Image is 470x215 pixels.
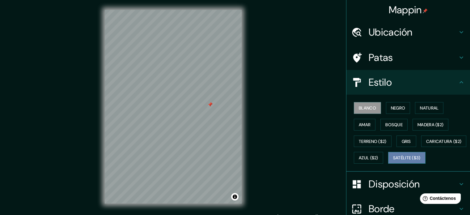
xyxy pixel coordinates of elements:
[354,119,375,131] button: Amar
[359,155,378,161] font: Azul ($2)
[415,102,443,114] button: Natural
[413,119,448,131] button: Madera ($2)
[423,8,428,13] img: pin-icon.png
[354,152,383,164] button: Azul ($2)
[415,191,463,208] iframe: Lanzador de widgets de ayuda
[369,178,420,191] font: Disposición
[417,122,443,127] font: Madera ($2)
[369,51,393,64] font: Patas
[359,105,376,111] font: Blanco
[346,45,470,70] div: Patas
[105,10,242,204] canvas: Mapa
[369,76,392,89] font: Estilo
[354,135,392,147] button: Terreno ($2)
[393,155,421,161] font: Satélite ($3)
[391,105,405,111] font: Negro
[402,139,411,144] font: Gris
[385,122,403,127] font: Bosque
[396,135,416,147] button: Gris
[389,3,422,16] font: Mappin
[346,70,470,95] div: Estilo
[346,172,470,196] div: Disposición
[420,105,438,111] font: Natural
[421,135,467,147] button: Caricatura ($2)
[346,20,470,45] div: Ubicación
[359,139,387,144] font: Terreno ($2)
[359,122,370,127] font: Amar
[354,102,381,114] button: Blanco
[388,152,426,164] button: Satélite ($3)
[369,26,413,39] font: Ubicación
[426,139,462,144] font: Caricatura ($2)
[231,193,239,200] button: Activar o desactivar atribución
[380,119,408,131] button: Bosque
[386,102,410,114] button: Negro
